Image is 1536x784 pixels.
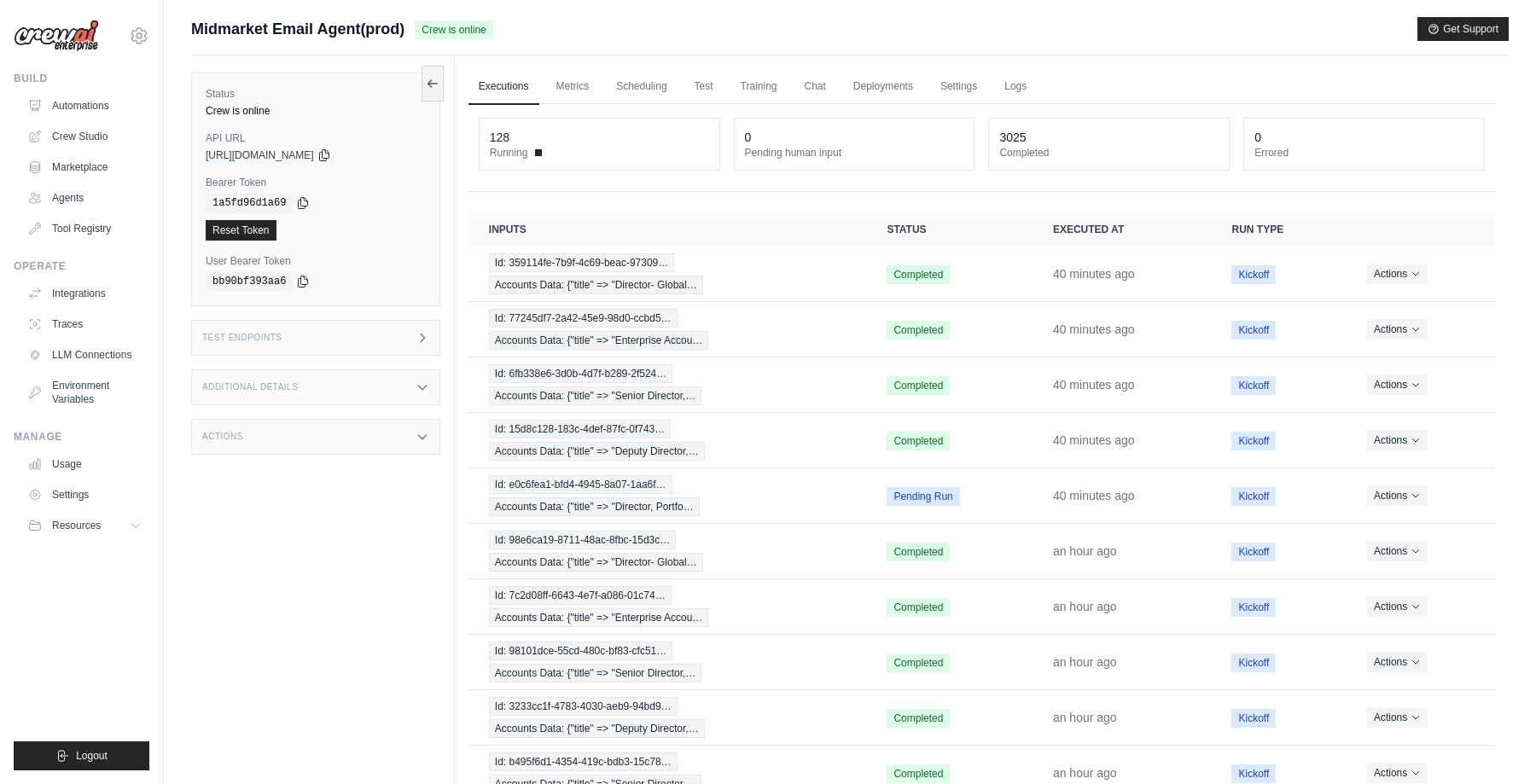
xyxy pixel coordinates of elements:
div: Operate [14,259,149,273]
span: Completed [887,764,950,783]
span: Id: 98e6ca19-8711-48ac-8fbc-15d3c… [489,531,676,549]
span: Completed [887,653,950,672]
a: View execution details for Id [489,697,847,738]
span: Kickoff [1231,598,1276,617]
time: September 2, 2025 at 21:28 IST [1053,433,1135,447]
button: Actions for execution [1367,485,1428,506]
button: Actions for execution [1367,763,1428,783]
span: Id: 3233cc1f-4783-4030-aeb9-94bd9… [489,697,678,716]
span: Accounts Data: {"title" => "Enterprise Accou… [489,331,709,350]
th: Status [866,212,1033,247]
div: Build [14,72,149,85]
span: Completed [887,265,950,284]
a: Settings [930,69,987,105]
th: Run Type [1211,212,1346,247]
span: Id: 98101dce-55cd-480c-bf83-cfc51… [489,642,672,660]
span: Accounts Data: {"title" => "Senior Director,… [489,664,702,682]
time: September 2, 2025 at 21:19 IST [1053,655,1117,669]
span: Id: 359114fe-7b9f-4c69-beac-97309… [489,253,674,272]
span: Kickoff [1231,376,1276,395]
time: September 2, 2025 at 21:19 IST [1053,544,1117,558]
span: Kickoff [1231,709,1276,728]
span: Kickoff [1231,543,1276,561]
time: September 2, 2025 at 21:28 IST [1053,378,1135,392]
label: Bearer Token [206,176,426,189]
span: Accounts Data: {"title" => "Enterprise Accou… [489,608,709,627]
time: September 2, 2025 at 21:28 IST [1053,267,1135,281]
span: Completed [887,321,950,340]
span: Id: b495f6d1-4354-419c-bdb3-15c78… [489,752,678,771]
a: Agents [20,184,149,212]
a: Executions [468,69,539,105]
button: Get Support [1417,17,1509,41]
span: Id: e0c6fea1-bfd4-4945-8a07-1aa6f… [489,475,672,494]
span: Id: 6fb338e6-3d0b-4d7f-b289-2f524… [489,364,673,383]
time: September 2, 2025 at 21:19 IST [1053,766,1117,780]
span: Kickoff [1231,764,1276,783]
dt: Pending human input [745,146,964,160]
button: Actions for execution [1367,707,1428,728]
a: Reset Token [206,220,276,241]
a: Chat [794,69,836,105]
a: View execution details for Id [489,253,847,294]
th: Executed at [1033,212,1212,247]
time: September 2, 2025 at 21:28 IST [1053,322,1135,336]
a: View execution details for Id [489,309,847,350]
a: Deployments [843,69,923,105]
div: 0 [1254,129,1261,146]
span: Accounts Data: {"title" => "Director- Global… [489,276,703,294]
span: Id: 15d8c128-183c-4def-87fc-0f743… [489,420,671,438]
img: Logo [14,20,99,52]
span: Completed [887,598,950,617]
dt: Completed [999,146,1219,160]
a: View execution details for Id [489,586,847,627]
div: Manage [14,430,149,444]
button: Actions for execution [1367,430,1428,450]
h3: Additional Details [202,382,298,392]
code: bb90bf393aa6 [206,271,293,292]
span: Accounts Data: {"title" => "Director- Global… [489,553,703,572]
a: Automations [20,92,149,119]
span: Crew is online [415,20,492,39]
label: API URL [206,131,426,145]
h3: Test Endpoints [202,333,282,343]
a: Marketplace [20,154,149,181]
span: Completed [887,543,950,561]
a: LLM Connections [20,341,149,369]
h3: Actions [202,432,243,442]
a: View execution details for Id [489,531,847,572]
time: September 2, 2025 at 21:19 IST [1053,711,1117,724]
span: Pending Run [887,487,959,506]
a: Environment Variables [20,372,149,413]
th: Inputs [468,212,867,247]
div: 128 [490,129,509,146]
span: Accounts Data: {"title" => "Deputy Director,… [489,442,705,461]
span: Kickoff [1231,487,1276,506]
span: Resources [52,519,101,532]
label: User Bearer Token [206,254,426,268]
span: Completed [887,376,950,395]
span: Id: 7c2d08ff-6643-4e7f-a086-01c74… [489,586,672,605]
a: Test [684,69,724,105]
a: Usage [20,450,149,478]
time: September 2, 2025 at 21:19 IST [1053,600,1117,613]
button: Logout [14,741,149,770]
div: 3025 [999,129,1026,146]
span: [URL][DOMAIN_NAME] [206,148,314,162]
span: Midmarket Email Agent(prod) [191,17,404,41]
button: Actions for execution [1367,541,1428,561]
span: Kickoff [1231,265,1276,284]
span: Id: 77245df7-2a42-45e9-98d0-ccbd5… [489,309,678,328]
a: Tool Registry [20,215,149,242]
a: Settings [20,481,149,508]
a: View execution details for Id [489,475,847,516]
a: Scheduling [606,69,677,105]
button: Actions for execution [1367,319,1428,340]
span: Completed [887,709,950,728]
div: Chat Widget [1451,702,1536,784]
a: Metrics [546,69,600,105]
span: Running [490,146,528,160]
a: Logs [994,69,1037,105]
span: Kickoff [1231,653,1276,672]
button: Actions for execution [1367,375,1428,395]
